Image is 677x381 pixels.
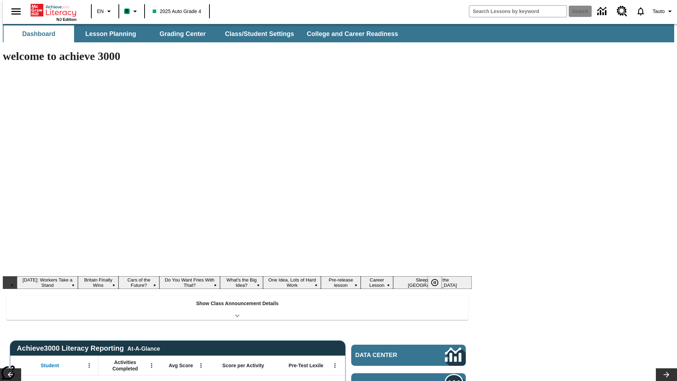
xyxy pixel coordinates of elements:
span: 2025 Auto Grade 4 [153,8,201,15]
span: NJ Edition [56,17,77,22]
button: Class/Student Settings [219,25,300,42]
span: Avg Score [169,362,193,369]
div: SubNavbar [3,24,674,42]
span: Student [41,362,59,369]
button: Lesson Planning [75,25,146,42]
button: Lesson carousel, Next [656,368,677,381]
button: Open side menu [6,1,26,22]
button: Slide 3 Cars of the Future? [118,276,159,289]
span: Pre-Test Lexile [289,362,324,369]
button: Slide 7 Pre-release lesson [321,276,361,289]
button: Slide 4 Do You Want Fries With That? [159,276,220,289]
input: search field [469,6,567,17]
button: Slide 9 Sleepless in the Animal Kingdom [393,276,472,289]
span: Achieve3000 Literacy Reporting [17,344,160,352]
span: Activities Completed [102,359,148,372]
span: Data Center [355,352,421,359]
div: Home [31,2,77,22]
p: Show Class Announcement Details [196,300,279,307]
a: Home [31,3,77,17]
span: Score per Activity [222,362,264,369]
a: Notifications [632,2,650,20]
button: Open Menu [146,360,157,371]
button: Slide 5 What's the Big Idea? [220,276,263,289]
button: College and Career Readiness [301,25,404,42]
button: Open Menu [84,360,94,371]
span: B [125,7,129,16]
a: Data Center [593,2,612,21]
button: Profile/Settings [650,5,677,18]
a: Data Center [351,345,466,366]
button: Language: EN, Select a language [94,5,116,18]
button: Slide 6 One Idea, Lots of Hard Work [263,276,321,289]
button: Slide 8 Career Lesson [361,276,393,289]
button: Pause [428,276,442,289]
div: At-A-Glance [127,344,160,352]
button: Boost Class color is mint green. Change class color [121,5,142,18]
div: Show Class Announcement Details [6,296,468,320]
button: Open Menu [330,360,340,371]
div: Pause [428,276,449,289]
a: Resource Center, Will open in new tab [612,2,632,21]
button: Dashboard [4,25,74,42]
span: Tauto [653,8,665,15]
h1: welcome to achieve 3000 [3,50,472,63]
button: Slide 1 Labor Day: Workers Take a Stand [17,276,78,289]
span: EN [97,8,104,15]
button: Slide 2 Britain Finally Wins [78,276,118,289]
button: Open Menu [196,360,206,371]
button: Grading Center [147,25,218,42]
div: SubNavbar [3,25,404,42]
